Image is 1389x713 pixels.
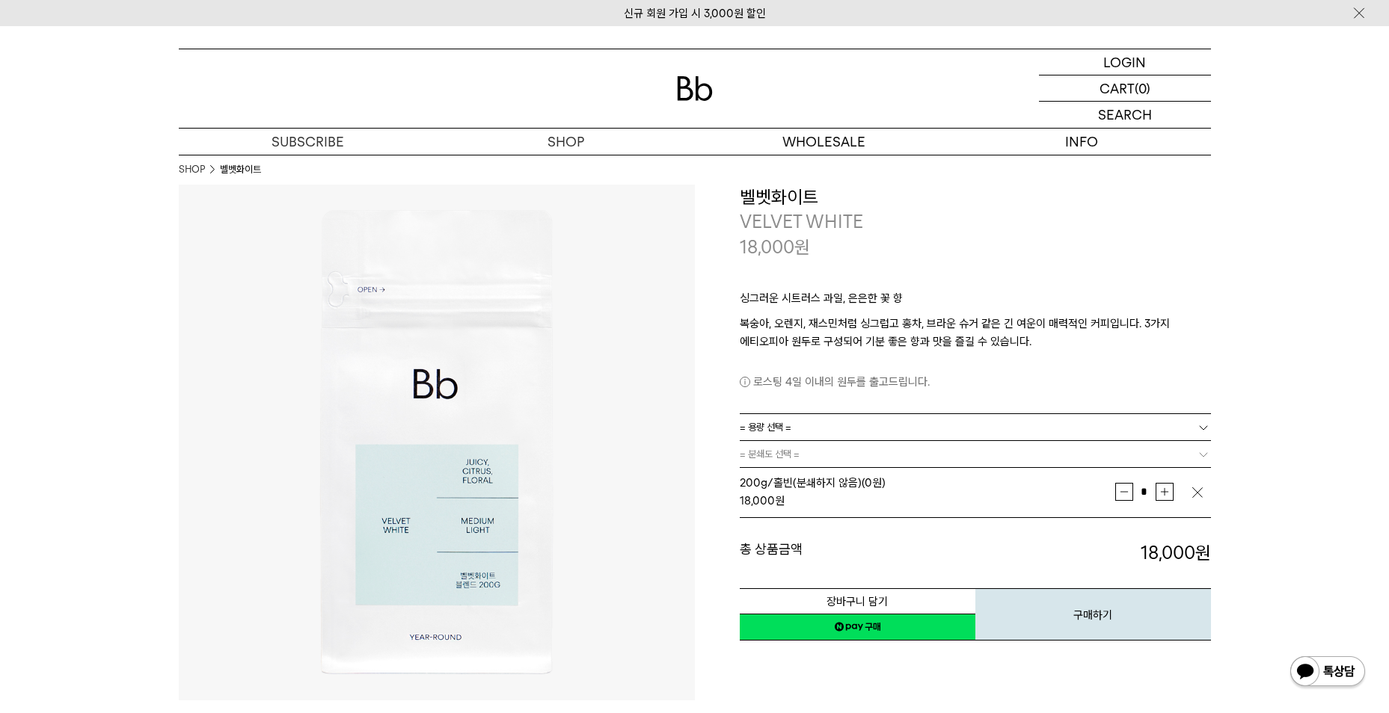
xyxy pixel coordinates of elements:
span: 200g/홀빈(분쇄하지 않음) (0원) [740,476,886,490]
button: 증가 [1156,483,1174,501]
p: LOGIN [1103,49,1146,75]
p: 싱그러운 시트러스 과일, 은은한 꽃 향 [740,289,1211,315]
span: 원 [794,236,810,258]
img: 벨벳화이트 [179,185,695,700]
b: 원 [1195,542,1211,564]
dt: 총 상품금액 [740,540,975,566]
button: 감소 [1115,483,1133,501]
a: 새창 [740,614,975,641]
li: 벨벳화이트 [220,162,261,177]
span: = 용량 선택 = [740,414,791,440]
strong: 18,000 [1141,542,1211,564]
a: CART (0) [1039,75,1211,102]
img: 카카오톡 채널 1:1 채팅 버튼 [1289,655,1367,691]
a: SUBSCRIBE [179,129,437,155]
p: 로스팅 4일 이내의 원두를 출고드립니다. [740,373,1211,391]
a: 신규 회원 가입 시 3,000원 할인 [624,7,766,20]
p: (0) [1135,75,1150,101]
a: SHOP [179,162,205,177]
p: CART [1100,75,1135,101]
button: 장바구니 담기 [740,588,975,614]
strong: 18,000 [740,494,775,507]
div: 원 [740,492,1115,510]
a: SHOP [437,129,695,155]
img: 로고 [677,76,713,101]
p: VELVET WHITE [740,209,1211,235]
span: = 분쇄도 선택 = [740,441,800,467]
img: 삭제 [1190,485,1205,500]
p: 복숭아, 오렌지, 재스민처럼 싱그럽고 홍차, 브라운 슈거 같은 긴 여운이 매력적인 커피입니다. 3가지 에티오피아 원두로 구성되어 기분 좋은 향과 맛을 즐길 수 있습니다. [740,315,1211,351]
p: SEARCH [1098,102,1152,128]
p: 18,000 [740,235,810,260]
button: 구매하기 [975,588,1211,641]
p: INFO [953,129,1211,155]
h3: 벨벳화이트 [740,185,1211,210]
p: WHOLESALE [695,129,953,155]
a: LOGIN [1039,49,1211,75]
